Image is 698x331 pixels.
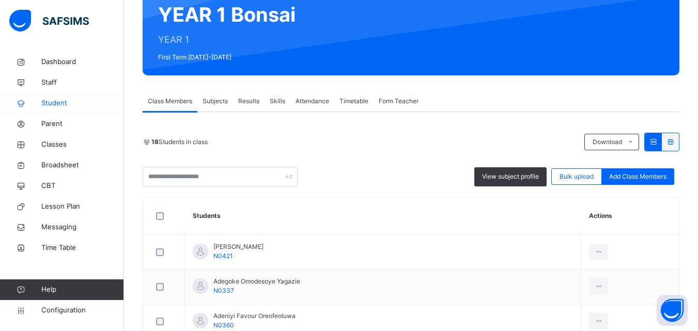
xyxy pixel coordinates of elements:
[379,97,418,106] span: Form Teacher
[213,311,296,321] span: Adeniyi Favour Oreofeoluwa
[151,137,208,147] span: Students in class
[203,97,228,106] span: Subjects
[41,139,124,150] span: Classes
[213,287,234,294] span: N0337
[609,172,666,181] span: Add Class Members
[41,222,124,232] span: Messaging
[213,321,234,329] span: N0360
[41,201,124,212] span: Lesson Plan
[9,10,89,31] img: safsims
[41,243,124,253] span: Time Table
[581,197,679,235] th: Actions
[213,242,263,251] span: [PERSON_NAME]
[41,57,124,67] span: Dashboard
[41,305,123,316] span: Configuration
[560,172,594,181] span: Bulk upload
[151,138,159,146] b: 18
[657,295,688,326] button: Open asap
[213,252,233,260] span: N0421
[238,97,259,106] span: Results
[213,277,300,286] span: Adegoke Omodesoye Yagazie
[41,285,123,295] span: Help
[339,97,368,106] span: Timetable
[185,197,581,235] th: Students
[41,77,124,88] span: Staff
[41,160,124,170] span: Broadsheet
[296,97,329,106] span: Attendance
[148,97,192,106] span: Class Members
[41,181,124,191] span: CBT
[41,119,124,129] span: Parent
[270,97,285,106] span: Skills
[41,98,124,108] span: Student
[482,172,539,181] span: View subject profile
[593,137,622,147] span: Download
